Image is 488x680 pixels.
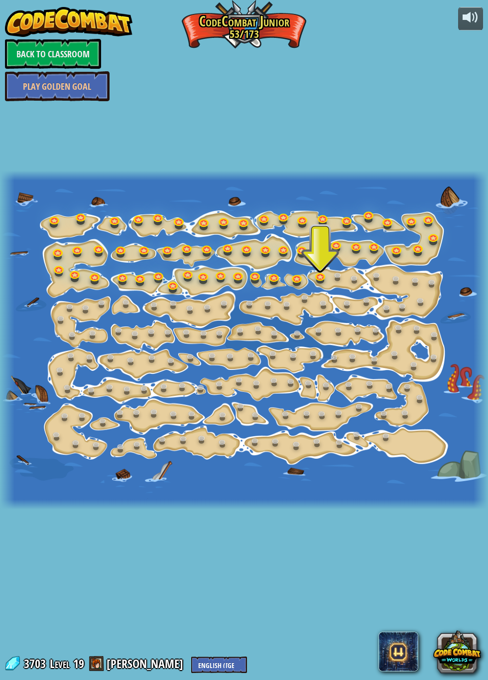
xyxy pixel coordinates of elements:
span: 3703 [24,656,49,672]
a: [PERSON_NAME] [107,656,186,672]
span: Level [50,656,70,672]
img: CodeCombat - Learn how to code by playing a game [5,7,132,37]
a: Play Golden Goal [5,71,110,101]
button: Adjust volume [458,7,483,30]
span: 19 [73,656,84,672]
a: Back to Classroom [5,39,101,69]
